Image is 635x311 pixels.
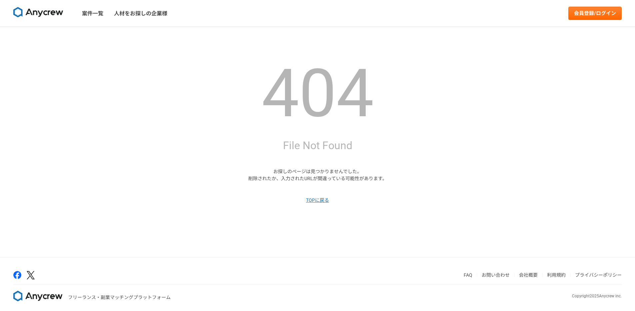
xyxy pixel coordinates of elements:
[575,272,622,278] a: プライバシーポリシー
[519,272,538,278] a: 会社概要
[27,271,35,279] img: x-391a3a86.png
[248,168,387,182] p: お探しのページは見つかりませんでした。 削除されたか、入力されたURLが間違っている可能性があります。
[572,293,622,299] p: Copyright 2025 Anycrew inc.
[283,138,352,154] h2: File Not Found
[568,7,622,20] a: 会員登録/ログイン
[68,294,171,301] p: フリーランス・副業マッチングプラットフォーム
[13,291,63,301] img: 8DqYSo04kwAAAAASUVORK5CYII=
[13,7,63,18] img: 8DqYSo04kwAAAAASUVORK5CYII=
[482,272,510,278] a: お問い合わせ
[262,60,374,127] h1: 404
[547,272,566,278] a: 利用規約
[306,197,329,204] a: TOPに戻る
[13,271,21,279] img: facebook-2adfd474.png
[464,272,472,278] a: FAQ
